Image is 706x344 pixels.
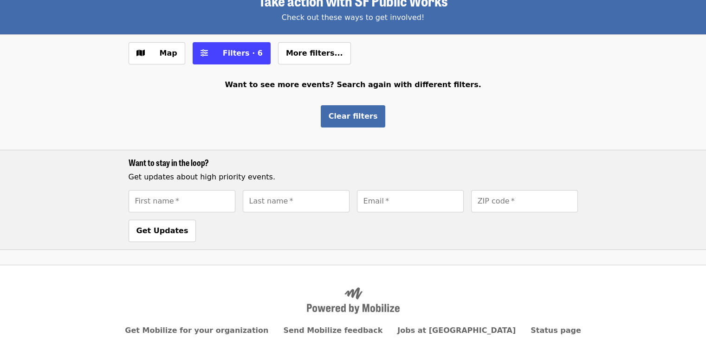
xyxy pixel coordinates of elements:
[278,42,351,64] button: More filters...
[531,326,581,335] a: Status page
[129,42,185,64] button: Show map view
[225,80,481,89] span: Want to see more events? Search again with different filters.
[223,49,263,57] span: Filters · 6
[283,326,382,335] a: Send Mobilize feedback
[136,226,188,235] span: Get Updates
[160,49,177,57] span: Map
[193,42,271,64] button: Filters (6 selected)
[329,112,378,121] span: Clear filters
[129,220,196,242] button: Get Updates
[129,172,275,181] span: Get updates about high priority events.
[307,287,400,314] img: Powered by Mobilize
[321,105,386,127] button: Clear filters
[201,49,208,57] i: sliders-h icon
[129,325,578,336] nav: Primary footer navigation
[397,326,516,335] a: Jobs at [GEOGRAPHIC_DATA]
[129,156,209,168] span: Want to stay in the loop?
[471,190,578,212] input: [object Object]
[129,190,235,212] input: [object Object]
[243,190,350,212] input: [object Object]
[125,326,268,335] a: Get Mobilize for your organization
[357,190,464,212] input: [object Object]
[129,12,578,23] div: Check out these ways to get involved!
[136,49,145,57] i: map icon
[286,49,343,57] span: More filters...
